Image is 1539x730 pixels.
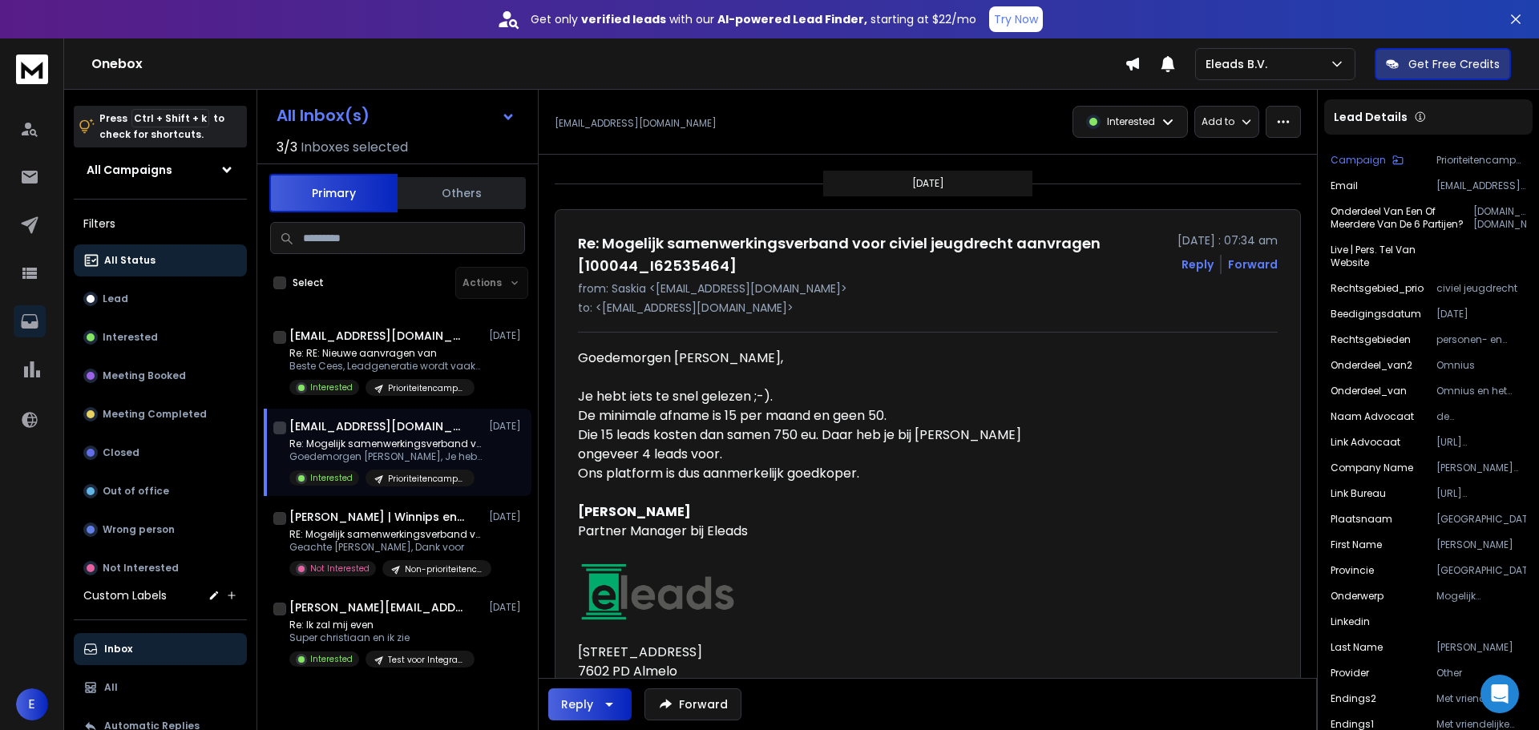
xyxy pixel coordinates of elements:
h1: [PERSON_NAME][EMAIL_ADDRESS][DOMAIN_NAME] [289,599,466,615]
p: Press to check for shortcuts. [99,111,224,143]
button: All [74,672,247,704]
p: Test voor Integratie [388,654,465,666]
div: Die 15 leads kosten dan samen 750 eu. Daar heb je bij [PERSON_NAME] ongeveer 4 leads voor. [578,425,1046,464]
p: Beste Cees, Leadgeneratie wordt vaak ingezet [289,360,482,373]
strong: [PERSON_NAME] [578,502,691,521]
p: Interested [310,381,353,393]
p: Link Advocaat [1331,436,1400,449]
p: Not Interested [310,563,370,575]
div: Je hebt iets te snel gelezen ;-). [578,387,1046,406]
p: Beedigingsdatum [1331,308,1421,321]
div: Goedemorgen [PERSON_NAME], [578,349,1046,368]
p: onderdeel_van [1331,385,1407,397]
button: All Campaigns [74,154,247,186]
button: Try Now [989,6,1043,32]
div: Ons platform is dus aanmerkelijk goedkoper. [578,464,1046,483]
p: [EMAIL_ADDRESS][DOMAIN_NAME] [1436,179,1526,192]
button: Primary [269,174,398,212]
h1: All Inbox(s) [277,107,370,123]
p: Prioriteitencampagne Middag | Eleads [388,473,465,485]
p: [EMAIL_ADDRESS][DOMAIN_NAME] [555,117,717,130]
h1: [PERSON_NAME] | Winnips en Schütz Advocaten [289,509,466,525]
p: from: Saskia <[EMAIL_ADDRESS][DOMAIN_NAME]> [578,280,1278,296]
p: Campaign [1331,154,1386,167]
p: [PERSON_NAME] Advocatuur [1436,462,1526,474]
div: Partner Manager bij Eleads [578,522,1046,560]
p: [DATE] [489,601,525,614]
p: Super christiaan en ik zie [289,631,475,644]
button: Meeting Completed [74,398,247,430]
p: de [PERSON_NAME] [1436,410,1526,423]
h3: Inboxes selected [301,138,408,157]
p: Goedemorgen [PERSON_NAME], Je hebt iets te [289,450,482,463]
img: logo [16,54,48,84]
button: Reply [548,688,632,720]
p: [DATE] [489,329,525,342]
p: civiel jeugdrecht [1436,282,1526,295]
button: Others [398,175,526,211]
span: Ctrl + Shift + k [131,109,209,127]
button: Closed [74,437,247,469]
p: [GEOGRAPHIC_DATA] [1436,564,1526,577]
p: RE: Mogelijk samenwerkingsverband voor aanvragen [289,528,482,541]
button: Inbox [74,633,247,665]
p: [DATE] [489,510,525,523]
strong: verified leads [581,11,666,27]
p: rechtsgebied_prio [1331,282,1424,295]
p: Live | Pers. Tel van Website [1331,244,1444,269]
p: Email [1331,179,1358,192]
p: All Status [104,254,156,267]
div: Open Intercom Messenger [1480,675,1519,713]
p: Get only with our starting at $22/mo [531,11,976,27]
p: Link Bureau [1331,487,1386,500]
p: [DATE] : 07:34 am [1177,232,1278,248]
button: Get Free Credits [1375,48,1511,80]
div: [STREET_ADDRESS] [578,643,1046,662]
p: First Name [1331,538,1382,551]
p: [GEOGRAPHIC_DATA] [1436,513,1526,526]
p: Prioriteitencampagne Middag | Eleads [1436,154,1526,167]
p: Onderdeel van een of meerdere van de 6 partijen? [1331,205,1473,231]
p: Interested [310,472,353,484]
p: Get Free Credits [1408,56,1500,72]
p: Endings2 [1331,692,1376,705]
p: Inbox [104,643,132,655]
button: Interested [74,321,247,353]
p: Geachte [PERSON_NAME], Dank voor [289,541,482,554]
button: All Status [74,244,247,276]
h3: Filters [74,212,247,235]
p: Re: Ik zal mij even [289,619,475,631]
button: Reply [1182,256,1214,272]
p: Not Interested [103,562,179,575]
p: Met vriendelijke groeten [1436,692,1526,705]
h1: All Campaigns [87,162,172,178]
p: Interested [1107,115,1155,128]
button: Lead [74,283,247,315]
p: onderdeel_van2 [1331,359,1412,372]
button: All Inbox(s) [264,99,528,131]
button: E [16,688,48,720]
p: [DATE] [912,177,944,190]
p: Omnius en het Juridisch Netwerk Nederland (JNN) [1436,385,1526,397]
h3: Custom Labels [83,587,167,603]
button: Not Interested [74,552,247,584]
p: Lead Details [1334,109,1408,125]
h1: [EMAIL_ADDRESS][DOMAIN_NAME] [289,418,466,434]
p: Last Name [1331,641,1383,654]
h1: Onebox [91,54,1125,74]
div: Forward [1228,256,1278,272]
p: Onderwerp [1331,590,1383,603]
p: [URL][DOMAIN_NAME] [1436,487,1526,500]
p: Closed [103,446,139,459]
p: Company Name [1331,462,1413,474]
h1: Re: Mogelijk samenwerkingsverband voor civiel jeugdrecht aanvragen [100044_I62535464] [578,232,1168,277]
p: [URL][DOMAIN_NAME] [1436,436,1526,449]
p: Prioriteitencampagne Ochtend | Eleads [388,382,465,394]
p: rechtsgebieden [1331,333,1411,346]
p: Other [1436,667,1526,680]
p: Plaatsnaam [1331,513,1392,526]
p: Meeting Booked [103,369,186,382]
p: Meeting Completed [103,408,207,421]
